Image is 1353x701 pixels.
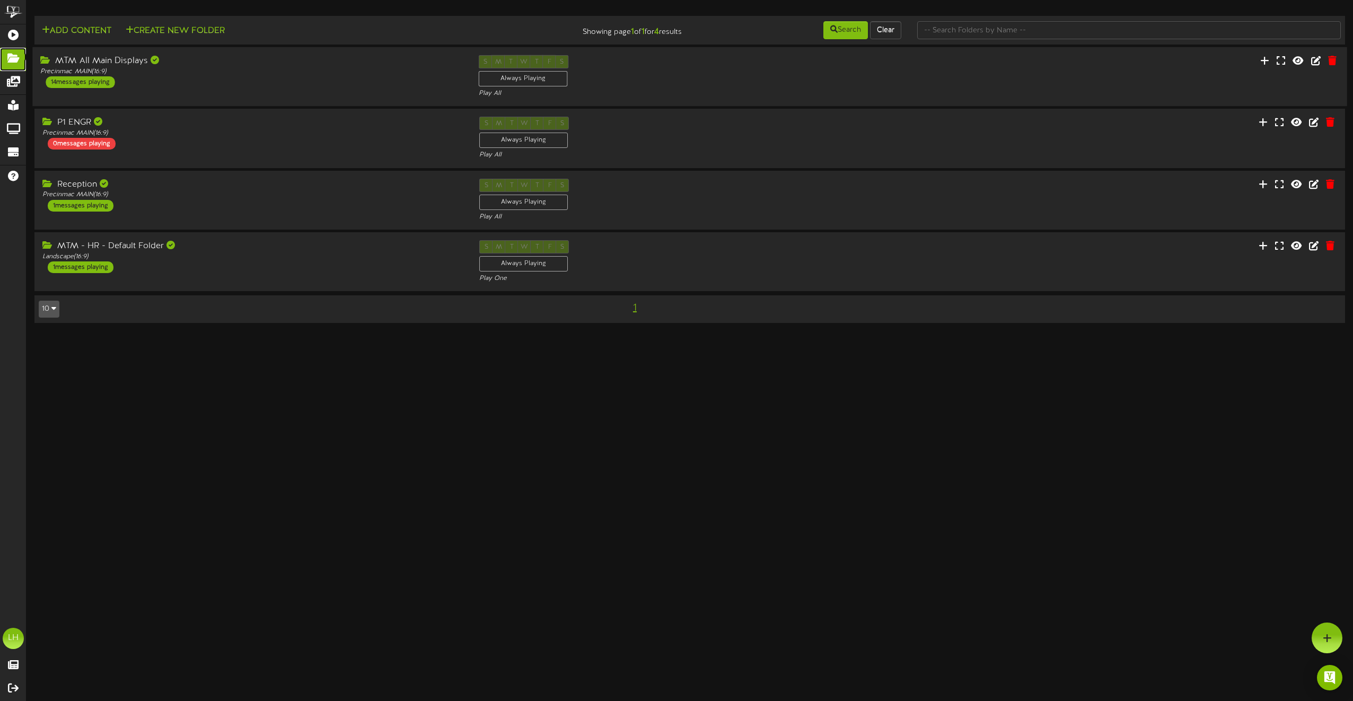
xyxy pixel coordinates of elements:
[42,179,463,191] div: Reception
[479,213,900,222] div: Play All
[42,240,463,252] div: MTM - HR - Default Folder
[48,138,116,150] div: 0 messages playing
[39,301,59,318] button: 10
[630,302,639,314] span: 1
[42,190,463,199] div: Precinmac MAIN ( 16:9 )
[479,256,568,271] div: Always Playing
[122,24,228,38] button: Create New Folder
[823,21,868,39] button: Search
[1317,665,1342,690] div: Open Intercom Messenger
[46,76,115,88] div: 14 messages playing
[48,200,113,212] div: 1 messages playing
[39,24,115,38] button: Add Content
[631,27,634,37] strong: 1
[48,261,113,273] div: 1 messages playing
[479,274,900,283] div: Play One
[479,195,568,210] div: Always Playing
[479,151,900,160] div: Play All
[654,27,659,37] strong: 4
[479,133,568,148] div: Always Playing
[40,55,462,67] div: MTM All Main Displays
[870,21,901,39] button: Clear
[3,628,24,649] div: LH
[42,117,463,129] div: P1 ENGR
[42,129,463,138] div: Precinmac MAIN ( 16:9 )
[42,252,463,261] div: Landscape ( 16:9 )
[470,20,690,38] div: Showing page of for results
[479,71,568,86] div: Always Playing
[917,21,1341,39] input: -- Search Folders by Name --
[40,67,462,76] div: Precinmac MAIN ( 16:9 )
[479,89,901,98] div: Play All
[642,27,645,37] strong: 1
